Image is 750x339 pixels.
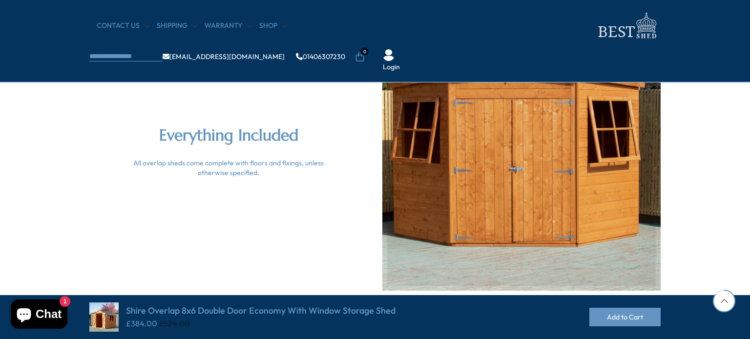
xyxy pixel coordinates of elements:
[157,21,197,31] a: Shipping
[126,305,396,316] h4: Shire Overlap 8x6 Double Door Economy With Window Storage Shed
[163,53,285,60] a: [EMAIL_ADDRESS][DOMAIN_NAME]
[259,21,287,31] a: Shop
[97,21,149,31] a: CONTACT US
[383,62,400,72] a: Login
[360,47,369,56] span: 0
[126,319,157,328] ins: £384.00
[119,125,338,146] h2: Everything Included
[119,159,338,178] div: All overlap sheds come complete with floors and fixings, unless otherwise specified.
[296,53,345,60] a: 01406307230
[89,302,119,332] img: Shire
[592,10,661,41] img: logo
[8,299,70,331] inbox-online-store-chat: Shopify online store chat
[383,49,395,61] img: User Icon
[355,52,365,62] a: 0
[589,308,661,326] button: Add to Cart
[159,319,190,328] del: £524.00
[205,21,252,31] a: Warranty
